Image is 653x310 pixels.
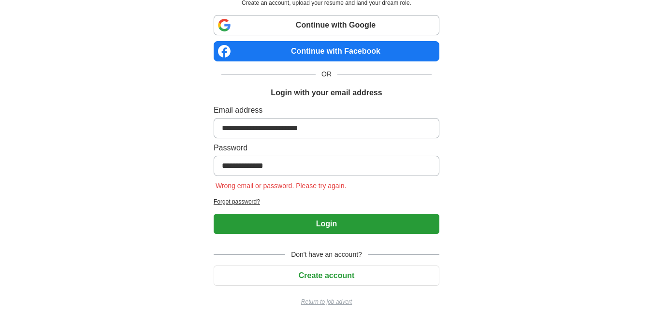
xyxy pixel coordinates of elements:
a: Continue with Google [214,15,439,35]
a: Create account [214,271,439,280]
a: Continue with Facebook [214,41,439,61]
label: Password [214,142,439,154]
button: Create account [214,266,439,286]
label: Email address [214,104,439,116]
button: Login [214,214,439,234]
a: Forgot password? [214,197,439,206]
span: Wrong email or password. Please try again. [214,182,348,190]
span: OR [316,69,337,79]
span: Don't have an account? [285,250,368,260]
h1: Login with your email address [271,87,382,99]
a: Return to job advert [214,297,439,306]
